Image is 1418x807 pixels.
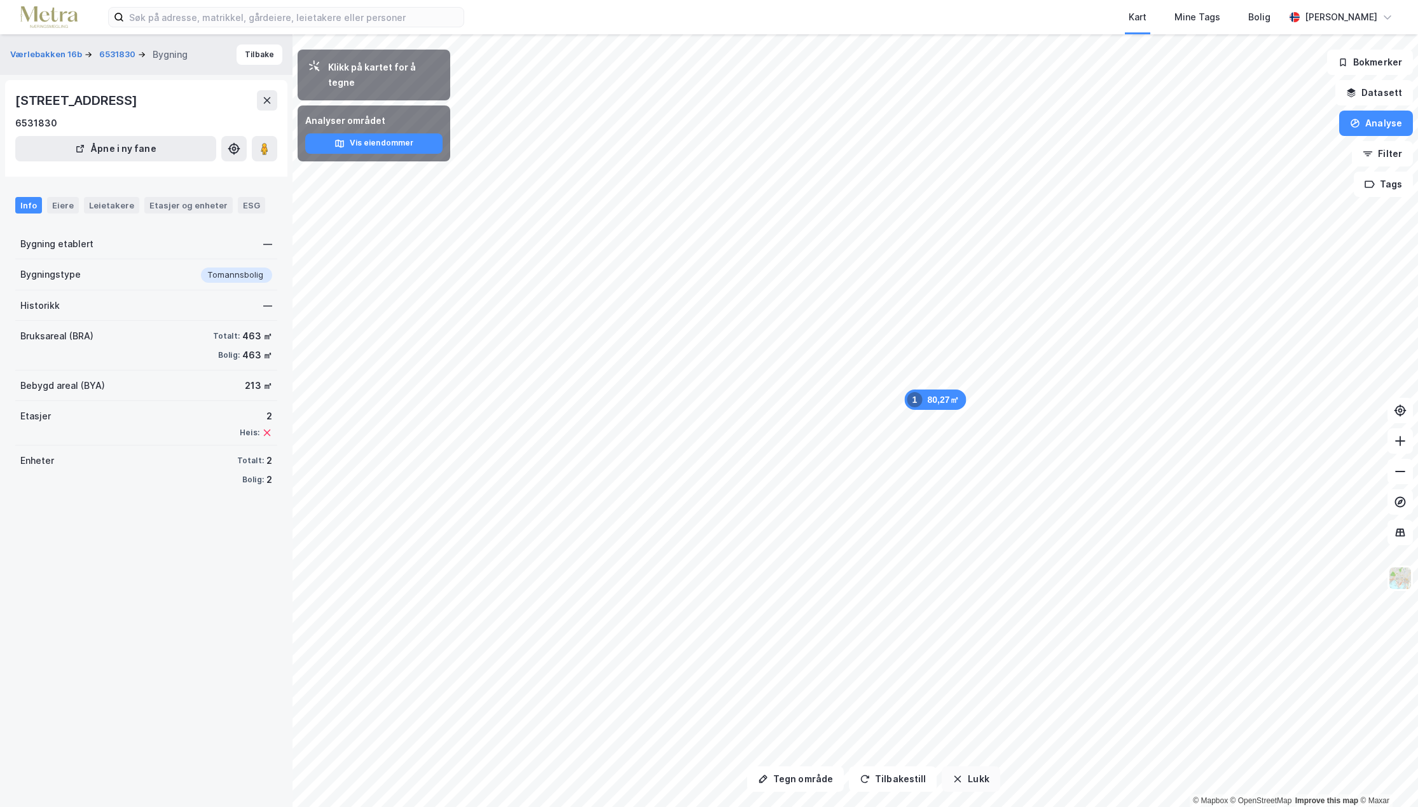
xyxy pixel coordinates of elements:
a: Improve this map [1295,796,1358,805]
div: Klikk på kartet for å tegne [328,60,440,90]
div: 463 ㎡ [242,329,272,344]
div: [STREET_ADDRESS] [15,90,140,111]
div: 463 ㎡ [242,348,272,363]
img: metra-logo.256734c3b2bbffee19d4.png [20,6,78,29]
button: Datasett [1335,80,1413,105]
div: Bruksareal (BRA) [20,329,93,344]
div: Historikk [20,298,60,313]
button: Værlebakken 16b [10,48,85,61]
button: Åpne i ny fane [15,136,216,161]
div: 2 [266,472,272,487]
div: Bygning [153,47,188,62]
div: Totalt: [237,456,264,466]
button: 6531830 [99,48,138,61]
div: Heis: [240,428,259,438]
button: Filter [1352,141,1413,166]
div: 213 ㎡ [245,378,272,393]
div: 2 [266,453,272,468]
button: Lukk [942,766,1000,792]
div: Bebygd areal (BYA) [20,378,105,393]
div: Bolig: [242,475,264,485]
div: — [263,236,272,252]
button: Analyse [1339,111,1413,136]
div: [PERSON_NAME] [1305,10,1377,25]
div: Kart [1129,10,1146,25]
div: Totalt: [213,331,240,341]
input: Søk på adresse, matrikkel, gårdeiere, leietakere eller personer [124,8,464,27]
iframe: Chat Widget [1354,746,1418,807]
div: Etasjer [20,409,51,424]
a: OpenStreetMap [1230,796,1292,805]
div: Mine Tags [1174,10,1220,25]
div: ESG [238,197,265,214]
button: Tilbake [237,44,282,65]
div: Kontrollprogram for chat [1354,746,1418,807]
img: Z [1388,566,1412,590]
div: 1 [907,392,922,407]
button: Tags [1354,172,1413,197]
div: Bygningstype [20,267,81,282]
div: Bolig [1248,10,1270,25]
div: Bolig: [218,350,240,360]
div: Bygning etablert [20,236,93,252]
div: Analyser området [305,113,443,128]
button: Tilbakestill [849,766,937,792]
button: Tegn område [747,766,844,792]
div: Eiere [47,197,79,214]
div: 6531830 [15,116,57,131]
div: Info [15,197,42,214]
div: Enheter [20,453,54,468]
a: Mapbox [1193,796,1228,805]
button: Bokmerker [1327,50,1413,75]
div: Etasjer og enheter [149,200,228,211]
div: Leietakere [84,197,139,214]
div: — [263,298,272,313]
div: Map marker [904,390,966,410]
div: 2 [240,409,272,424]
button: Vis eiendommer [305,133,443,154]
